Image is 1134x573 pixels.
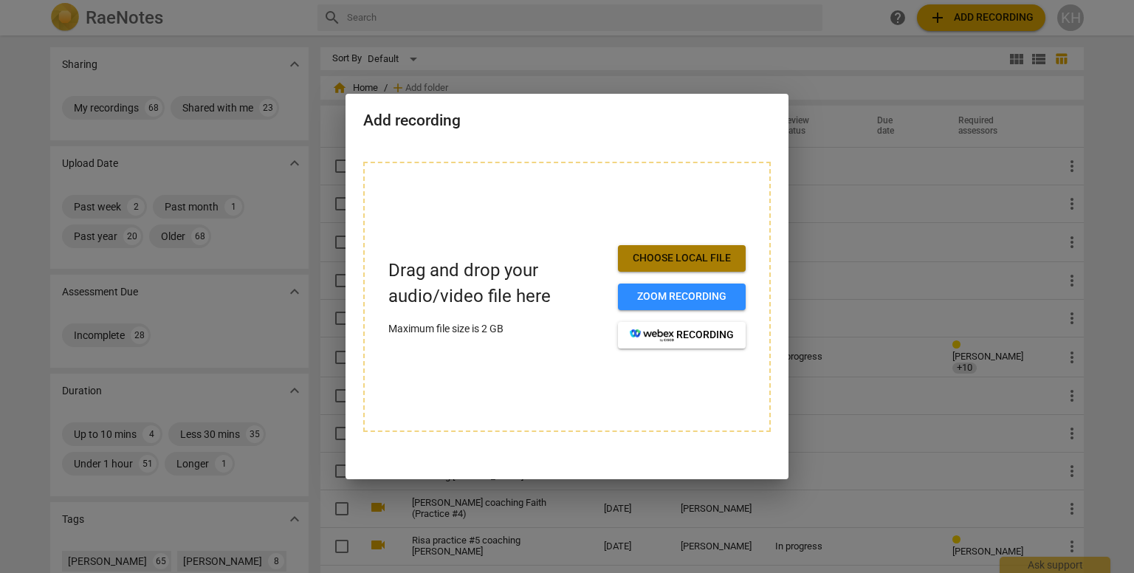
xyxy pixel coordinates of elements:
span: Zoom recording [630,289,734,304]
span: recording [630,328,734,343]
button: Zoom recording [618,284,746,310]
p: Drag and drop your audio/video file here [388,258,606,309]
span: Choose local file [630,251,734,266]
p: Maximum file size is 2 GB [388,321,606,337]
button: recording [618,322,746,349]
h2: Add recording [363,111,771,130]
button: Choose local file [618,245,746,272]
